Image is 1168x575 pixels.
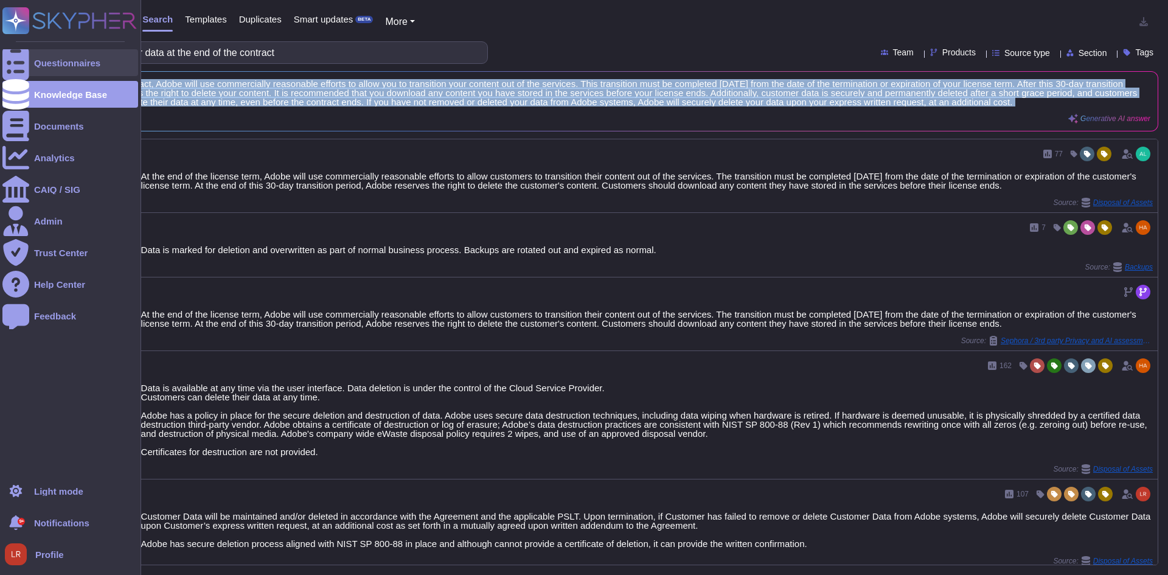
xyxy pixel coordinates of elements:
span: Disposal of Assets [1093,557,1153,565]
span: Source: [1053,464,1153,474]
span: 107 [1017,490,1029,498]
span: Disposal of Assets [1093,199,1153,206]
div: Analytics [34,153,75,162]
div: Trust Center [34,248,88,257]
a: Knowledge Base [2,81,138,108]
input: Search a question or template... [48,42,475,63]
span: 7 [1041,224,1046,231]
span: Products [942,48,976,57]
img: user [5,543,27,565]
div: At the end of the license term, Adobe will use commercially reasonable efforts to allow customers... [141,172,1153,190]
span: Search [142,15,173,24]
a: Feedback [2,302,138,329]
div: At the end of the license term, Adobe will use commercially reasonable efforts to allow customers... [141,310,1153,328]
a: Questionnaires [2,49,138,76]
span: Tags [1135,48,1153,57]
span: 162 [999,362,1012,369]
div: CAIQ / SIG [34,185,80,194]
a: Trust Center [2,239,138,266]
span: Templates [185,15,226,24]
a: Analytics [2,144,138,171]
a: CAIQ / SIG [2,176,138,203]
span: Source type [1004,49,1050,57]
div: Help Center [34,280,85,289]
div: Customer Data will be maintained and/or deleted in accordance with the Agreement and the applicab... [141,512,1153,548]
span: Notifications [34,518,89,528]
div: Data is available at any time via the user interface. Data deletion is under the control of the C... [141,383,1153,456]
button: More [385,15,415,29]
div: Knowledge Base [34,90,107,99]
div: Data is marked for deletion and overwritten as part of normal business process. Backups are rotat... [141,245,1153,254]
span: At the end of the contract, Adobe will use commercially reasonable efforts to allow you to transi... [49,79,1150,106]
div: Admin [34,217,63,226]
div: Questionnaires [34,58,100,68]
div: 9+ [18,518,25,525]
span: Profile [35,550,64,559]
div: Documents [34,122,84,131]
span: More [385,16,407,27]
span: Section [1079,49,1107,57]
span: Team [893,48,914,57]
span: Generative AI answer [1080,115,1150,122]
span: Disposal of Assets [1093,465,1153,473]
div: BETA [355,16,373,23]
span: Source: [1085,262,1153,272]
span: Backups [1125,263,1153,271]
span: Source: [1053,556,1153,566]
span: Source: [961,336,1153,346]
div: Feedback [34,312,76,321]
button: user [2,541,35,568]
span: Smart updates [294,15,353,24]
a: Help Center [2,271,138,298]
span: Source: [1053,198,1153,207]
span: Duplicates [239,15,282,24]
a: Admin [2,207,138,234]
span: 77 [1055,150,1063,158]
div: Light mode [34,487,83,496]
img: user [1136,220,1150,235]
a: Documents [2,113,138,139]
img: user [1136,147,1150,161]
span: Sephora / 3rd party Privacy and AI assessment [DATE] Version Sephora CT [1001,337,1153,344]
img: user [1136,358,1150,373]
img: user [1136,487,1150,501]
